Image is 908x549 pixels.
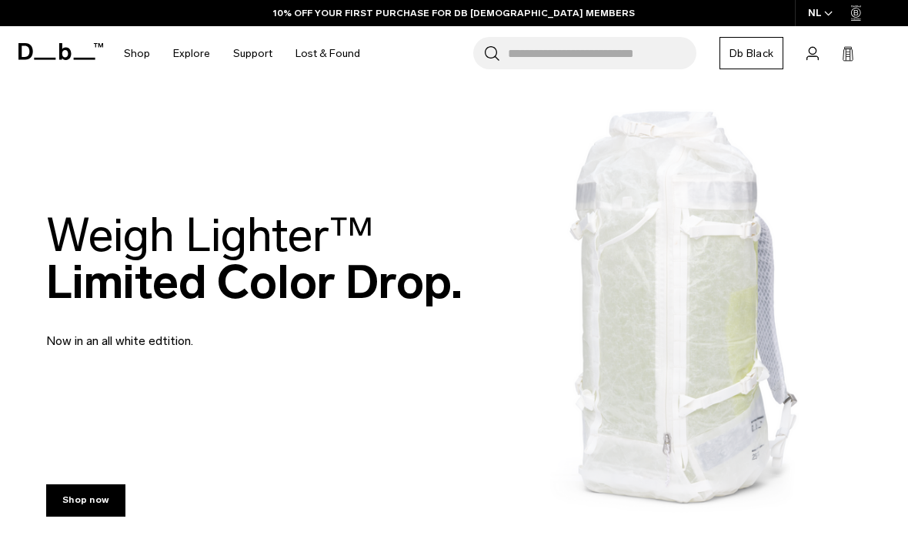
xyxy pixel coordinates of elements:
span: Weigh Lighter™ [46,207,374,263]
a: Shop [124,26,150,81]
a: Shop now [46,484,125,517]
nav: Main Navigation [112,26,372,81]
a: Explore [173,26,210,81]
a: 10% OFF YOUR FIRST PURCHASE FOR DB [DEMOGRAPHIC_DATA] MEMBERS [273,6,635,20]
p: Now in an all white edtition. [46,313,416,350]
a: Db Black [719,37,783,69]
a: Support [233,26,272,81]
h2: Limited Color Drop. [46,212,462,306]
a: Lost & Found [295,26,360,81]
